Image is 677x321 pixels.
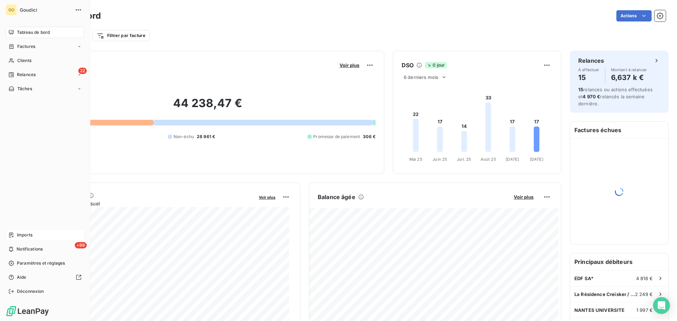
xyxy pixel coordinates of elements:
[17,288,44,295] span: Déconnexion
[17,57,31,64] span: Clients
[6,4,17,16] div: GO
[635,291,653,297] span: 2 249 €
[457,157,471,162] tspan: Juil. 25
[530,157,543,162] tspan: [DATE]
[578,68,599,72] span: À effectuer
[17,274,26,280] span: Aide
[17,29,50,36] span: Tableau de bord
[340,62,359,68] span: Voir plus
[570,253,668,270] h6: Principaux débiteurs
[578,72,599,83] h4: 15
[40,200,254,207] span: Chiffre d'affaires mensuel
[653,297,670,314] div: Open Intercom Messenger
[409,157,422,162] tspan: Mai 25
[173,134,194,140] span: Non-échu
[583,94,600,99] span: 4 970 €
[404,74,438,80] span: 6 derniers mois
[574,291,635,297] span: La Résidence Creisker / CRT Loire Littoral
[17,86,32,92] span: Tâches
[313,134,360,140] span: Promesse de paiement
[578,56,604,65] h6: Relances
[17,260,65,266] span: Paramètres et réglages
[402,61,414,69] h6: DSO
[481,157,496,162] tspan: Août 25
[570,122,668,138] h6: Factures échues
[17,246,43,252] span: Notifications
[78,68,87,74] span: 22
[257,194,277,200] button: Voir plus
[578,87,583,92] span: 15
[6,305,49,317] img: Logo LeanPay
[611,72,647,83] h4: 6,637 k €
[433,157,447,162] tspan: Juin 25
[363,134,376,140] span: 306 €
[92,30,150,41] button: Filtrer par facture
[512,194,536,200] button: Voir plus
[425,62,447,68] span: 0 jour
[636,307,653,313] span: 1 997 €
[337,62,361,68] button: Voir plus
[20,7,71,13] span: Goudici
[40,96,376,117] h2: 44 238,47 €
[506,157,519,162] tspan: [DATE]
[574,276,593,281] span: EDF SA*
[17,43,35,50] span: Factures
[514,194,533,200] span: Voir plus
[574,307,625,313] span: NANTES UNIVERSITE
[197,134,215,140] span: 28 961 €
[616,10,652,21] button: Actions
[17,232,32,238] span: Imports
[636,276,653,281] span: 4 816 €
[318,193,355,201] h6: Balance âgée
[578,87,653,106] span: relances ou actions effectuées et relancés la semaine dernière.
[75,242,87,248] span: +99
[259,195,275,200] span: Voir plus
[17,72,36,78] span: Relances
[6,272,84,283] a: Aide
[611,68,647,72] span: Montant à relancer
